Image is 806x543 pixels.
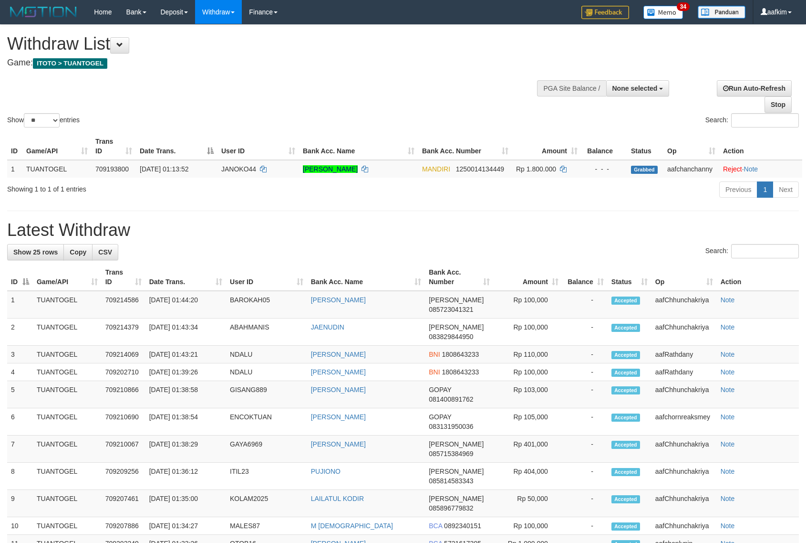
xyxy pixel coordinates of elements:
img: Button%20Memo.svg [643,6,683,19]
span: Accepted [611,522,640,531]
td: TUANTOGEL [33,363,102,381]
span: Copy 1808643233 to clipboard [442,368,479,376]
td: 709214586 [102,291,145,319]
td: TUANTOGEL [22,160,92,178]
td: 709209256 [102,463,145,490]
span: CSV [98,248,112,256]
span: MANDIRI [422,165,450,173]
td: [DATE] 01:38:29 [145,436,226,463]
td: Rp 103,000 [494,381,562,408]
span: Accepted [611,369,640,377]
th: Date Trans.: activate to sort column descending [136,133,217,160]
a: Note [721,440,735,448]
th: Status [627,133,663,160]
span: Copy 0892340151 to clipboard [444,522,481,530]
select: Showentries [24,113,60,128]
td: - [562,463,608,490]
td: aafChhunchakriya [651,463,717,490]
span: Rp 1.800.000 [516,165,556,173]
span: Copy 083829844950 to clipboard [429,333,473,341]
td: NDALU [226,346,307,363]
td: Rp 404,000 [494,463,562,490]
th: Bank Acc. Number: activate to sort column ascending [418,133,512,160]
td: - [562,490,608,517]
a: M [DEMOGRAPHIC_DATA] [311,522,393,530]
label: Show entries [7,113,80,128]
td: Rp 105,000 [494,408,562,436]
td: TUANTOGEL [33,490,102,517]
td: ITIL23 [226,463,307,490]
th: Bank Acc. Name: activate to sort column ascending [307,264,425,291]
td: 709202710 [102,363,145,381]
span: [PERSON_NAME] [429,440,484,448]
span: Copy 1808643233 to clipboard [442,351,479,358]
a: Note [721,351,735,358]
a: Copy [63,244,93,260]
th: ID [7,133,22,160]
div: - - - [585,164,623,174]
td: ENCOKTUAN [226,408,307,436]
span: GOPAY [429,413,451,421]
th: Game/API: activate to sort column ascending [33,264,102,291]
td: TUANTOGEL [33,381,102,408]
a: [PERSON_NAME] [311,413,366,421]
span: Accepted [611,441,640,449]
th: Op: activate to sort column ascending [663,133,719,160]
a: [PERSON_NAME] [303,165,358,173]
img: Feedback.jpg [581,6,629,19]
th: Status: activate to sort column ascending [608,264,651,291]
a: Note [721,495,735,502]
a: [PERSON_NAME] [311,368,366,376]
td: - [562,517,608,535]
span: 709193800 [95,165,129,173]
td: GISANG889 [226,381,307,408]
td: 3 [7,346,33,363]
span: BCA [429,522,442,530]
td: 709210866 [102,381,145,408]
span: Accepted [611,297,640,305]
td: TUANTOGEL [33,517,102,535]
span: [PERSON_NAME] [429,495,484,502]
td: aafchornreaksmey [651,408,717,436]
td: - [562,408,608,436]
a: CSV [92,244,118,260]
th: Trans ID: activate to sort column ascending [92,133,136,160]
td: TUANTOGEL [33,319,102,346]
td: 709214069 [102,346,145,363]
label: Search: [705,244,799,258]
td: aafChhunchakriya [651,517,717,535]
td: aafChhunchakriya [651,436,717,463]
th: Action [719,133,802,160]
span: [PERSON_NAME] [429,323,484,331]
td: 6 [7,408,33,436]
td: [DATE] 01:35:00 [145,490,226,517]
input: Search: [731,113,799,128]
td: - [562,319,608,346]
a: Note [721,296,735,304]
th: Balance: activate to sort column ascending [562,264,608,291]
td: Rp 100,000 [494,363,562,381]
td: 709207886 [102,517,145,535]
td: [DATE] 01:39:26 [145,363,226,381]
td: 9 [7,490,33,517]
td: TUANTOGEL [33,463,102,490]
td: [DATE] 01:43:34 [145,319,226,346]
td: NDALU [226,363,307,381]
th: Game/API: activate to sort column ascending [22,133,92,160]
div: Showing 1 to 1 of 1 entries [7,181,329,194]
td: aafChhunchakriya [651,490,717,517]
td: 709214379 [102,319,145,346]
span: Accepted [611,414,640,422]
td: aafchanchanny [663,160,719,178]
a: Note [721,386,735,394]
td: TUANTOGEL [33,291,102,319]
td: aafRathdany [651,346,717,363]
span: [PERSON_NAME] [429,468,484,475]
th: Action [717,264,799,291]
span: Copy 1250014134449 to clipboard [456,165,504,173]
td: 2 [7,319,33,346]
a: Note [721,413,735,421]
span: JANOKO44 [221,165,256,173]
td: Rp 100,000 [494,319,562,346]
th: Bank Acc. Name: activate to sort column ascending [299,133,418,160]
